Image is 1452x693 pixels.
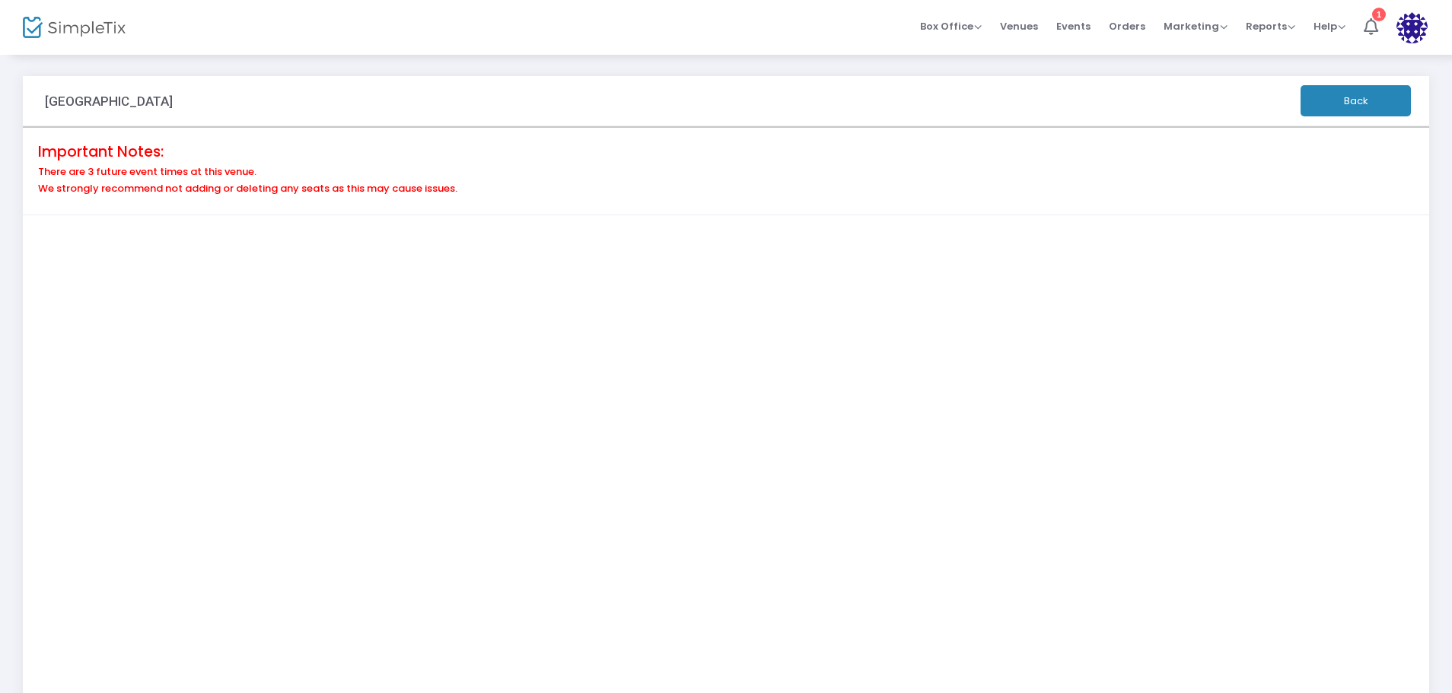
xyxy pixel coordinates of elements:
[1246,19,1295,33] span: Reports
[1372,8,1386,21] div: 1
[1301,85,1411,116] button: Back
[1313,19,1345,33] span: Help
[1000,7,1038,46] span: Venues
[920,19,982,33] span: Box Office
[1109,7,1145,46] span: Orders
[38,143,1414,161] h4: Important Notes:
[45,94,173,109] h3: [GEOGRAPHIC_DATA]
[1056,7,1091,46] span: Events
[1164,19,1228,33] span: Marketing
[38,183,1414,195] h6: We strongly recommend not adding or deleting any seats as this may cause issues.
[38,166,1414,178] h6: There are 3 future event times at this venue.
